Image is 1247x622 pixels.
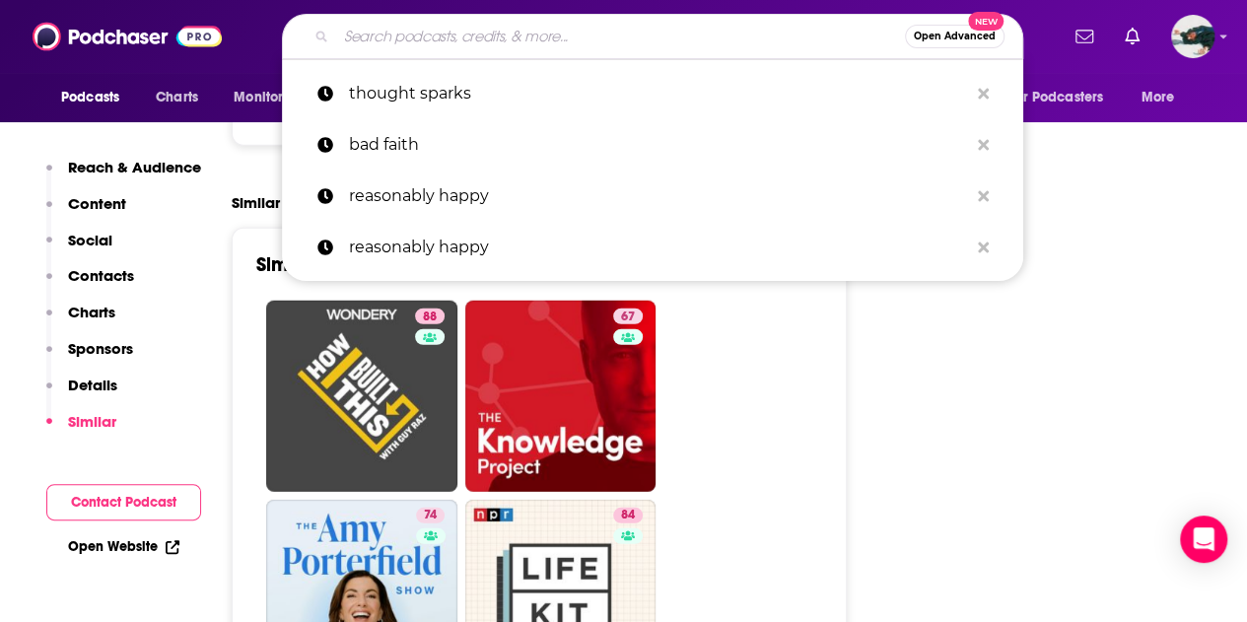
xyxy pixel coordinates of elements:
[996,79,1132,116] button: open menu
[46,484,201,520] button: Contact Podcast
[156,84,198,111] span: Charts
[46,339,133,376] button: Sponsors
[47,79,145,116] button: open menu
[68,194,126,213] p: Content
[1171,15,1214,58] img: User Profile
[336,21,905,52] input: Search podcasts, credits, & more...
[232,193,350,212] h2: Similar Podcasts
[33,18,222,55] img: Podchaser - Follow, Share and Rate Podcasts
[282,222,1023,273] a: reasonably happy
[266,301,457,492] a: 88
[415,309,445,324] a: 88
[416,508,445,523] a: 74
[621,506,635,525] span: 84
[465,301,657,492] a: 67
[968,12,1004,31] span: New
[1008,84,1103,111] span: For Podcasters
[68,339,133,358] p: Sponsors
[613,309,643,324] a: 67
[349,222,968,273] p: reasonably happy
[349,171,968,222] p: reasonably happy
[1142,84,1175,111] span: More
[621,308,635,327] span: 67
[143,79,210,116] a: Charts
[46,303,115,339] button: Charts
[914,32,996,41] span: Open Advanced
[68,376,117,394] p: Details
[46,194,126,231] button: Content
[282,119,1023,171] a: bad faith
[46,376,117,412] button: Details
[46,158,201,194] button: Reach & Audience
[1128,79,1200,116] button: open menu
[61,84,119,111] span: Podcasts
[46,231,112,267] button: Social
[68,266,134,285] p: Contacts
[68,412,116,431] p: Similar
[220,79,329,116] button: open menu
[1068,20,1101,53] a: Show notifications dropdown
[282,171,1023,222] a: reasonably happy
[349,68,968,119] p: thought sparks
[424,506,437,525] span: 74
[1117,20,1147,53] a: Show notifications dropdown
[68,158,201,176] p: Reach & Audience
[1171,15,1214,58] button: Show profile menu
[256,252,484,277] a: Similar To Thought Sparks
[1171,15,1214,58] span: Logged in as fsg.publicity
[68,231,112,249] p: Social
[46,266,134,303] button: Contacts
[282,68,1023,119] a: thought sparks
[613,508,643,523] a: 84
[68,303,115,321] p: Charts
[349,119,968,171] p: bad faith
[282,14,1023,59] div: Search podcasts, credits, & more...
[905,25,1005,48] button: Open AdvancedNew
[68,538,179,555] a: Open Website
[234,84,304,111] span: Monitoring
[46,412,116,449] button: Similar
[423,308,437,327] span: 88
[1180,516,1227,563] div: Open Intercom Messenger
